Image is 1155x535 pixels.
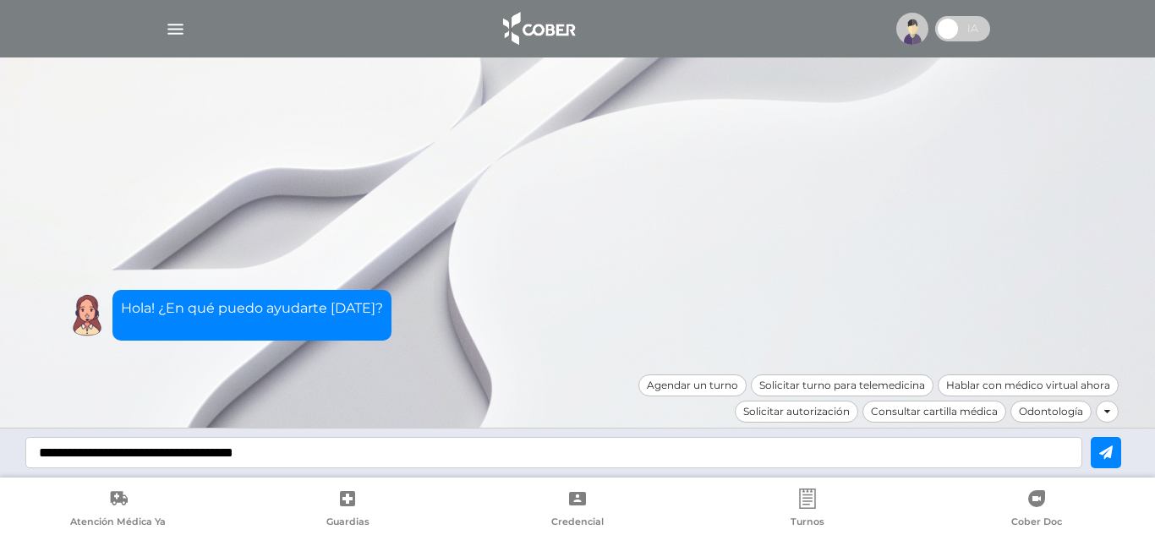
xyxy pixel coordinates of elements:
span: Atención Médica Ya [70,516,166,531]
img: Cober_menu-lines-white.svg [165,19,186,40]
div: Agendar un turno [638,374,747,396]
span: Cober Doc [1011,516,1062,531]
span: Turnos [791,516,824,531]
a: Cober Doc [922,489,1152,532]
span: Guardias [326,516,369,531]
div: Solicitar turno para telemedicina [751,374,933,396]
a: Turnos [692,489,922,532]
div: Solicitar autorización [735,401,858,423]
div: Odontología [1010,401,1092,423]
img: logo_cober_home-white.png [494,8,583,49]
a: Credencial [463,489,692,532]
img: Cober IA [66,294,108,336]
span: Credencial [551,516,604,531]
a: Guardias [233,489,463,532]
div: Hablar con médico virtual ahora [938,374,1119,396]
img: profile-placeholder.svg [896,13,928,45]
div: Consultar cartilla médica [862,401,1006,423]
a: Atención Médica Ya [3,489,233,532]
p: Hola! ¿En qué puedo ayudarte [DATE]? [121,298,383,319]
